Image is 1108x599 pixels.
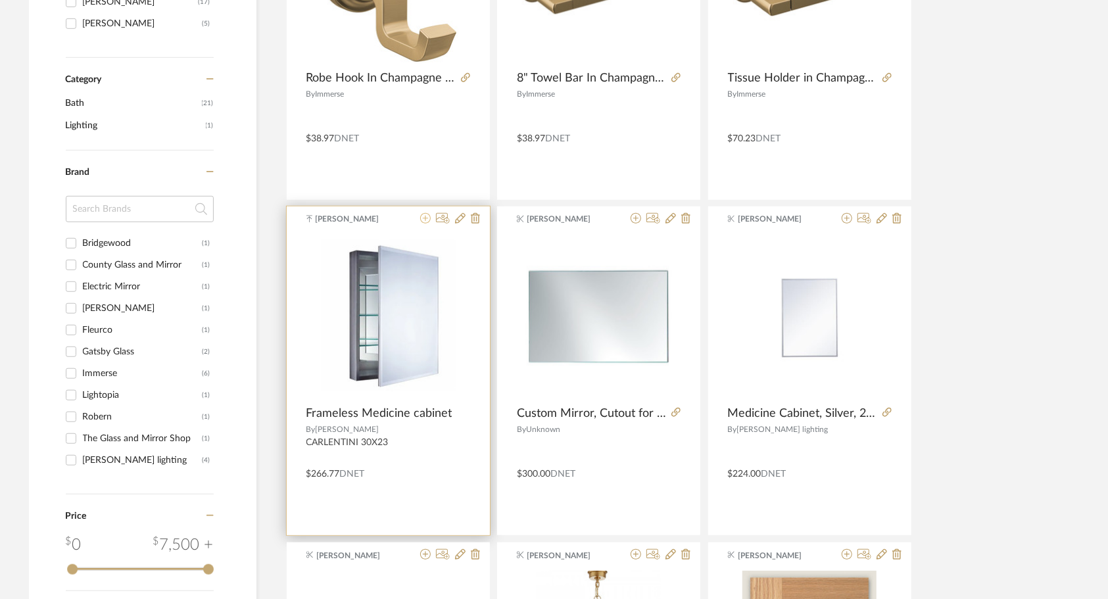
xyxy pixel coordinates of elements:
[517,90,526,98] span: By
[756,134,781,143] span: DNET
[66,196,214,222] input: Search Brands
[306,90,316,98] span: By
[203,428,210,449] div: (1)
[737,90,766,98] span: Immerse
[203,320,210,341] div: (1)
[83,341,203,362] div: Gatsby Glass
[66,533,82,557] div: 0
[306,406,452,421] span: Frameless Medicine cabinet
[203,406,210,427] div: (1)
[517,469,550,479] span: $300.00
[66,92,199,114] span: Bath
[728,425,737,433] span: By
[203,233,210,254] div: (1)
[545,134,570,143] span: DNET
[66,168,90,177] span: Brand
[203,363,210,384] div: (6)
[83,428,203,449] div: The Glass and Mirror Shop
[340,469,365,479] span: DNET
[83,363,203,384] div: Immerse
[517,235,681,398] img: Custom Mirror, Cutout for Sconce
[728,406,877,421] span: Medicine Cabinet, Silver, 20x28"
[728,90,737,98] span: By
[83,298,203,319] div: [PERSON_NAME]
[316,425,379,433] span: [PERSON_NAME]
[316,213,398,225] span: [PERSON_NAME]
[526,90,555,98] span: Immerse
[527,213,610,225] span: [PERSON_NAME]
[203,254,210,276] div: (1)
[83,406,203,427] div: Robern
[83,233,203,254] div: Bridgewood
[83,320,203,341] div: Fleurco
[306,235,470,399] div: 0
[306,469,340,479] span: $266.77
[728,71,877,85] span: Tissue Holder in Champagne Bronze
[517,425,526,433] span: By
[203,276,210,297] div: (1)
[335,134,360,143] span: DNET
[83,254,203,276] div: County Glass and Mirror
[517,406,666,421] span: Custom Mirror, Cutout for Sconce
[517,134,545,143] span: $38.97
[83,276,203,297] div: Electric Mirror
[66,74,102,85] span: Category
[83,13,203,34] div: [PERSON_NAME]
[728,262,892,371] img: Medicine Cabinet, Silver, 20x28"
[517,71,666,85] span: 8" Towel Bar In Champagne Bronze
[321,235,456,399] img: Frameless Medicine cabinet
[526,425,560,433] span: Unknown
[737,425,829,433] span: [PERSON_NAME] lighting
[550,469,575,479] span: DNET
[527,550,610,562] span: [PERSON_NAME]
[66,512,87,521] span: Price
[306,134,335,143] span: $38.97
[306,425,316,433] span: By
[306,71,456,85] span: Robe Hook In Champagne Bronze
[517,235,681,399] div: 0
[66,114,203,137] span: Lighting
[738,213,821,225] span: [PERSON_NAME]
[203,298,210,319] div: (1)
[83,385,203,406] div: Lightopia
[316,90,345,98] span: Immerse
[206,115,214,136] span: (1)
[153,533,214,557] div: 7,500 +
[203,341,210,362] div: (2)
[83,450,203,471] div: [PERSON_NAME] lighting
[761,469,786,479] span: DNET
[203,450,210,471] div: (4)
[306,437,470,460] div: CARLENTINI 30X23
[316,550,399,562] span: [PERSON_NAME]
[203,385,210,406] div: (1)
[738,550,821,562] span: [PERSON_NAME]
[202,93,214,114] span: (21)
[728,469,761,479] span: $224.00
[728,134,756,143] span: $70.23
[203,13,210,34] div: (5)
